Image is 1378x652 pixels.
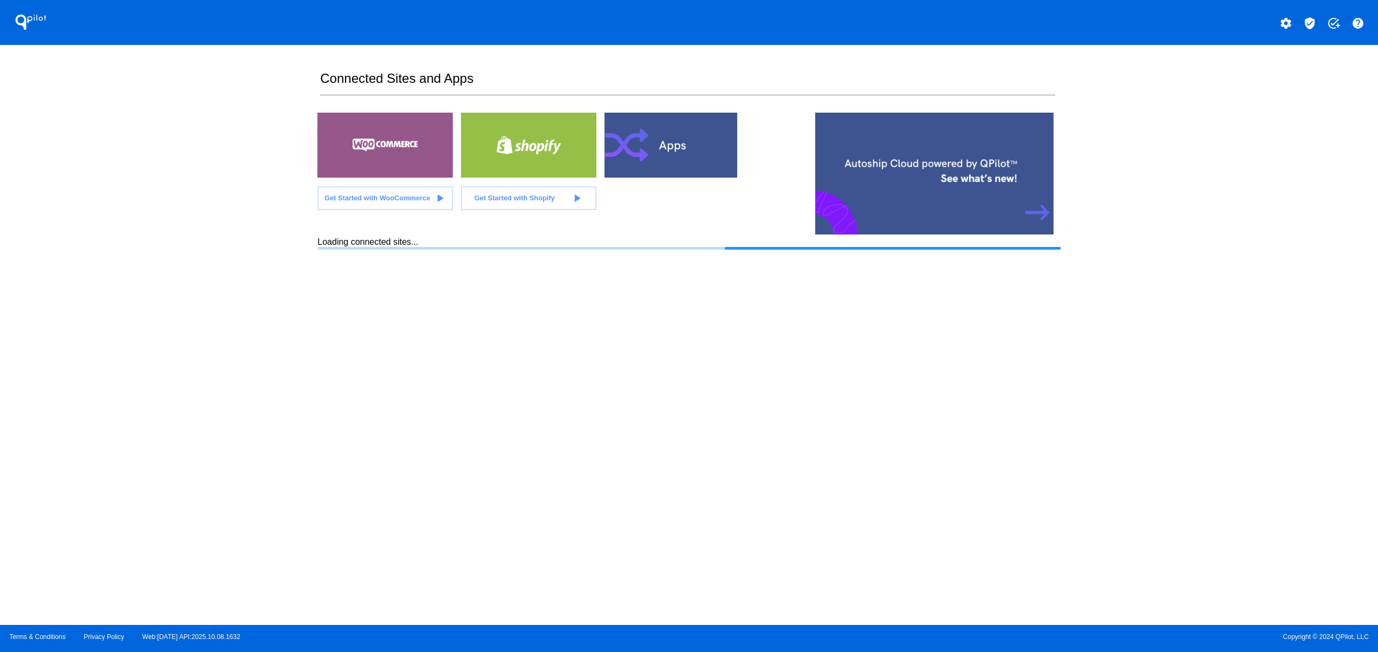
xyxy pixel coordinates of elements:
[84,633,125,641] a: Privacy Policy
[1279,17,1292,30] mat-icon: settings
[474,194,555,202] span: Get Started with Shopify
[9,11,53,33] h1: QPilot
[461,186,596,210] a: Get Started with Shopify
[570,192,583,205] mat-icon: play_arrow
[320,71,1055,95] h2: Connected Sites and Apps
[324,194,430,202] span: Get Started with WooCommerce
[142,633,240,641] a: Web:[DATE] API:2025.10.08.1632
[1351,17,1364,30] mat-icon: help
[433,192,446,205] mat-icon: play_arrow
[698,633,1369,641] span: Copyright © 2024 QPilot, LLC
[1327,17,1340,30] mat-icon: add_task
[317,186,453,210] a: Get Started with WooCommerce
[1303,17,1316,30] mat-icon: verified_user
[9,633,66,641] a: Terms & Conditions
[317,237,1060,250] div: Loading connected sites...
